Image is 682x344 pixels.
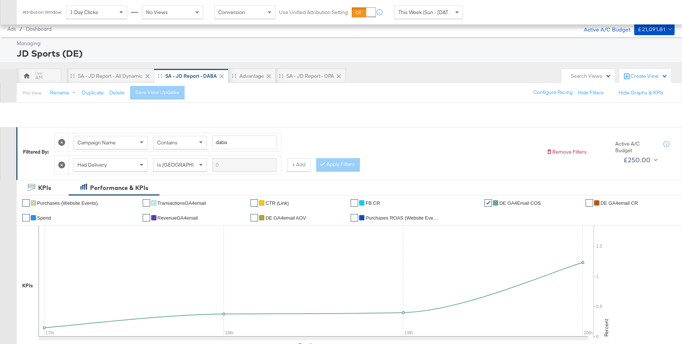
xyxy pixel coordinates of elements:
[23,148,49,156] div: Filtered By:
[70,74,75,78] div: Drag to reorder tab
[17,40,673,47] div: Managing:
[78,73,143,80] div: SA - JD Report - All Dynamic
[623,154,651,166] div: £250.00
[37,200,98,206] span: Purchases (Website Events)
[77,161,107,168] span: Had Delivery
[571,73,611,80] div: Search Views
[265,215,306,221] span: DE GA4email AOV
[22,90,42,96] div: This View:
[37,215,51,221] span: Spend
[16,26,26,32] span: /
[576,23,630,34] div: Active A/C Budget
[251,199,258,207] a: ✔
[157,139,178,146] span: Contains
[22,282,33,289] div: KPIs
[218,9,245,16] span: Conversion
[484,199,492,207] a: ✔
[22,214,30,221] a: ✔
[251,214,258,221] a: ✔
[77,139,116,146] span: Campaign Name
[7,26,16,32] span: Ads
[365,215,440,221] span: Purchases ROAS (Website Events)
[351,214,358,221] a: ✔
[165,73,217,80] div: SA - JD Report - DABA
[90,184,148,192] div: Performance & KPIs
[279,74,283,78] div: Drag to reorder tab
[146,9,168,16] span: No Views
[17,47,673,60] div: JD Sports (DE)
[630,73,668,80] div: Create View
[232,74,236,78] div: Drag to reorder tab
[365,200,380,206] span: FB CR
[22,199,30,207] a: ✔
[38,184,51,192] div: KPIs
[158,74,162,78] div: Drag to reorder tab
[499,200,541,206] span: DE GA4Email COS
[279,9,349,16] label: Use Unified Attribution Setting:
[35,74,43,81] div: AM
[143,214,150,221] a: ✔
[287,158,311,171] button: + Add
[603,319,610,337] text: Percent
[82,89,104,96] button: Duplicate
[22,10,62,15] div: Attribution Window:
[528,86,578,99] button: Configure Pacing
[351,199,358,207] a: ✔
[546,148,587,156] button: Remove Filters
[634,23,675,35] button: £21,091.81
[70,9,98,16] span: 1 Day Clicks
[619,89,663,96] button: Hide Graphs & KPIs
[45,86,83,100] button: Rename
[615,140,656,154] div: Active A/C Budget
[600,200,638,206] span: DE GA4email CR
[109,89,125,96] button: Delete
[265,200,289,206] span: CTR (Link)
[578,89,604,96] button: Hide Filters
[239,73,264,80] div: Advantage
[398,9,454,16] span: This Week (Sun - [DATE])
[586,199,593,207] a: ✔
[158,200,206,206] span: TransactionsGA4email
[212,136,277,149] input: Enter a search term
[26,26,52,32] a: Dashboard
[212,158,277,172] input: Enter a search term
[638,25,665,34] div: £21,091.81
[620,154,659,166] button: £250.00
[143,199,150,207] a: ✔
[287,73,334,80] div: SA - JD Report - DPA
[158,215,198,221] span: RevenueGA4email
[157,161,214,168] span: Is [GEOGRAPHIC_DATA]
